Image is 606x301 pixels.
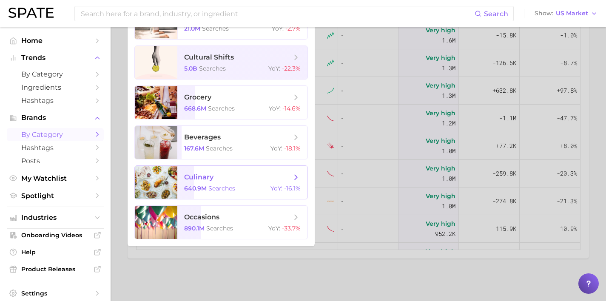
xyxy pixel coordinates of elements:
span: 640.9m [184,185,207,192]
span: US Market [556,11,588,16]
button: Brands [7,111,104,124]
span: 167.6m [184,145,204,152]
a: Hashtags [7,141,104,154]
input: Search here for a brand, industry, or ingredient [80,6,475,21]
span: -18.1% [284,145,301,152]
span: My Watchlist [21,174,89,182]
span: 5.0b [184,65,197,72]
a: Help [7,246,104,258]
button: Trends [7,51,104,64]
span: by Category [21,70,89,78]
span: Spotlight [21,192,89,200]
span: -33.7% [282,224,301,232]
span: YoY : [272,25,284,32]
span: searches [202,25,229,32]
a: Spotlight [7,189,104,202]
span: Posts [21,157,89,165]
span: 668.6m [184,105,206,112]
span: searches [206,145,233,152]
span: Trends [21,54,89,62]
span: searches [206,224,233,232]
span: Help [21,248,89,256]
span: YoY : [268,65,280,72]
span: -2.7% [285,25,301,32]
a: by Category [7,68,104,81]
span: Show [535,11,553,16]
a: Ingredients [7,81,104,94]
span: Hashtags [21,97,89,105]
span: -16.1% [284,185,301,192]
span: occasions [184,213,219,221]
span: YoY : [268,224,280,232]
span: 21.0m [184,25,200,32]
span: YoY : [270,145,282,152]
button: Industries [7,211,104,224]
a: Hashtags [7,94,104,107]
span: Ingredients [21,83,89,91]
a: Onboarding Videos [7,229,104,241]
span: searches [208,185,235,192]
span: Home [21,37,89,45]
span: YoY : [270,185,282,192]
a: Settings [7,287,104,300]
span: culinary [184,173,213,181]
a: Posts [7,154,104,168]
a: Product Releases [7,263,104,275]
span: Industries [21,214,89,221]
a: My Watchlist [7,172,104,185]
span: -14.6% [282,105,301,112]
span: -22.3% [282,65,301,72]
span: Settings [21,290,89,297]
span: Brands [21,114,89,122]
span: 890.1m [184,224,205,232]
span: cultural shifts [184,53,234,61]
span: by Category [21,131,89,139]
span: searches [208,105,235,112]
img: SPATE [9,8,54,18]
span: Product Releases [21,265,89,273]
span: grocery [184,93,211,101]
span: Hashtags [21,144,89,152]
span: beverages [184,133,221,141]
span: searches [199,65,226,72]
span: Onboarding Videos [21,231,89,239]
a: by Category [7,128,104,141]
span: YoY : [269,105,281,112]
button: ShowUS Market [532,8,600,19]
span: Search [484,10,508,18]
a: Home [7,34,104,47]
